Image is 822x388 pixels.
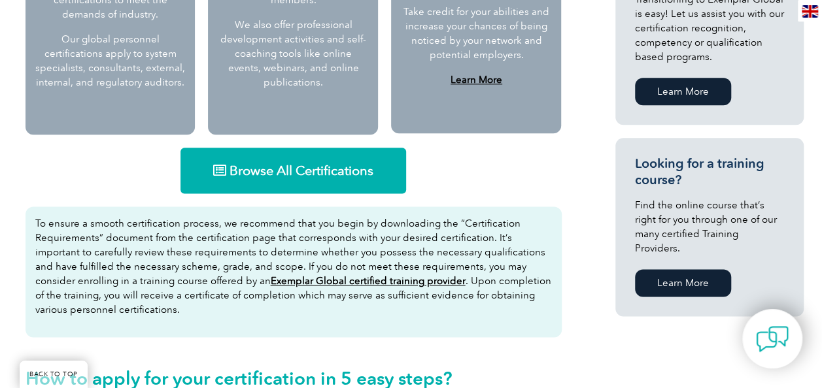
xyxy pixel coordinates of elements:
img: en [802,5,818,18]
p: Take credit for your abilities and increase your chances of being noticed by your network and pot... [402,5,550,62]
a: BACK TO TOP [20,361,88,388]
a: Learn More [635,269,731,297]
img: contact-chat.png [756,323,789,355]
a: Exemplar Global certified training provider [271,275,466,287]
p: To ensure a smooth certification process, we recommend that you begin by downloading the “Certifi... [35,216,552,317]
h3: Looking for a training course? [635,155,784,188]
p: Our global personnel certifications apply to system specialists, consultants, external, internal,... [35,32,186,89]
a: Learn More [635,78,731,105]
a: Learn More [451,74,502,86]
span: Browse All Certifications [230,164,373,177]
p: Find the online course that’s right for you through one of our many certified Training Providers. [635,198,784,255]
p: We also offer professional development activities and self-coaching tools like online events, web... [218,18,368,89]
a: Browse All Certifications [180,148,406,193]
